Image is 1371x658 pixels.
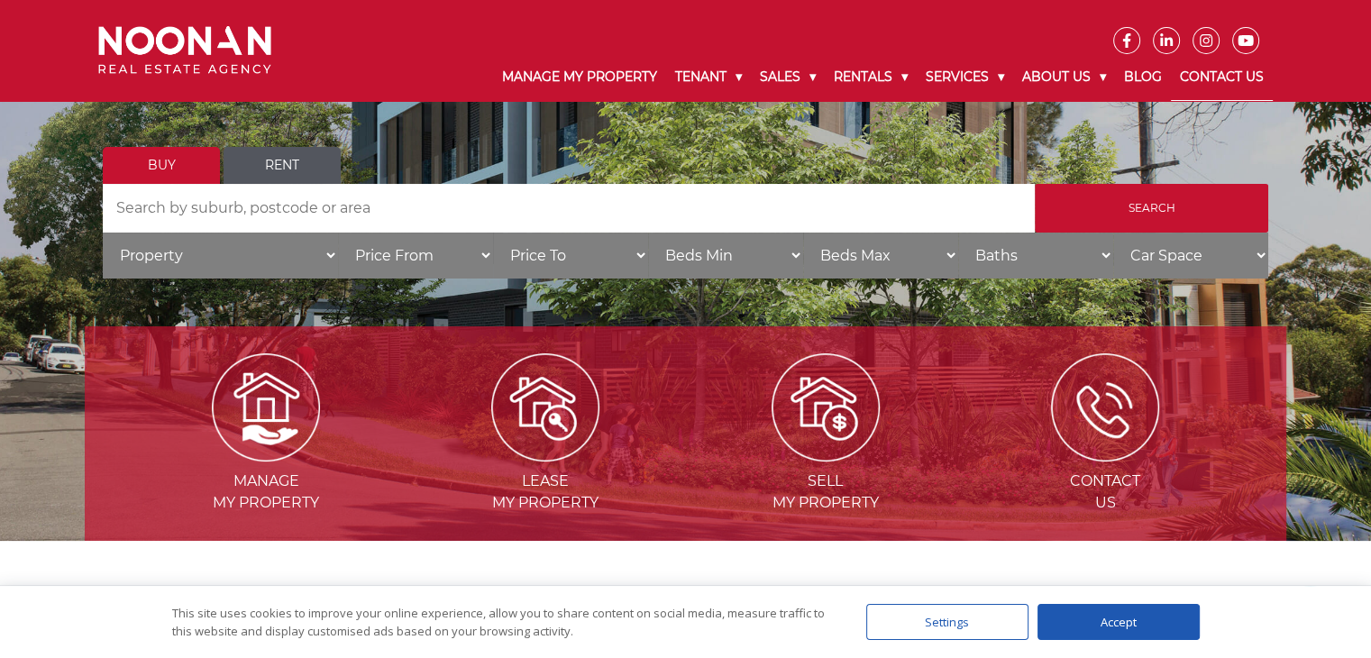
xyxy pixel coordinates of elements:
a: Tenant [666,54,751,100]
a: About Us [1013,54,1115,100]
a: Services [917,54,1013,100]
a: Contact Us [1171,54,1273,101]
div: This site uses cookies to improve your online experience, allow you to share content on social me... [172,604,830,640]
a: Blog [1115,54,1171,100]
input: Search [1035,184,1268,233]
img: ICONS [1051,353,1159,462]
input: Search by suburb, postcode or area [103,184,1035,233]
a: Sales [751,54,825,100]
a: Leasemy Property [407,398,683,511]
span: Contact Us [967,471,1243,514]
span: Sell my Property [688,471,964,514]
a: Managemy Property [128,398,404,511]
span: Manage my Property [128,471,404,514]
img: Manage my Property [212,353,320,462]
div: Accept [1037,604,1200,640]
img: Lease my property [491,353,599,462]
img: Noonan Real Estate Agency [98,26,271,74]
span: Lease my Property [407,471,683,514]
div: Settings [866,604,1028,640]
a: Rentals [825,54,917,100]
a: Buy [103,147,220,184]
img: Sell my property [772,353,880,462]
a: Rent [224,147,341,184]
a: ContactUs [967,398,1243,511]
a: Manage My Property [493,54,666,100]
a: Sellmy Property [688,398,964,511]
